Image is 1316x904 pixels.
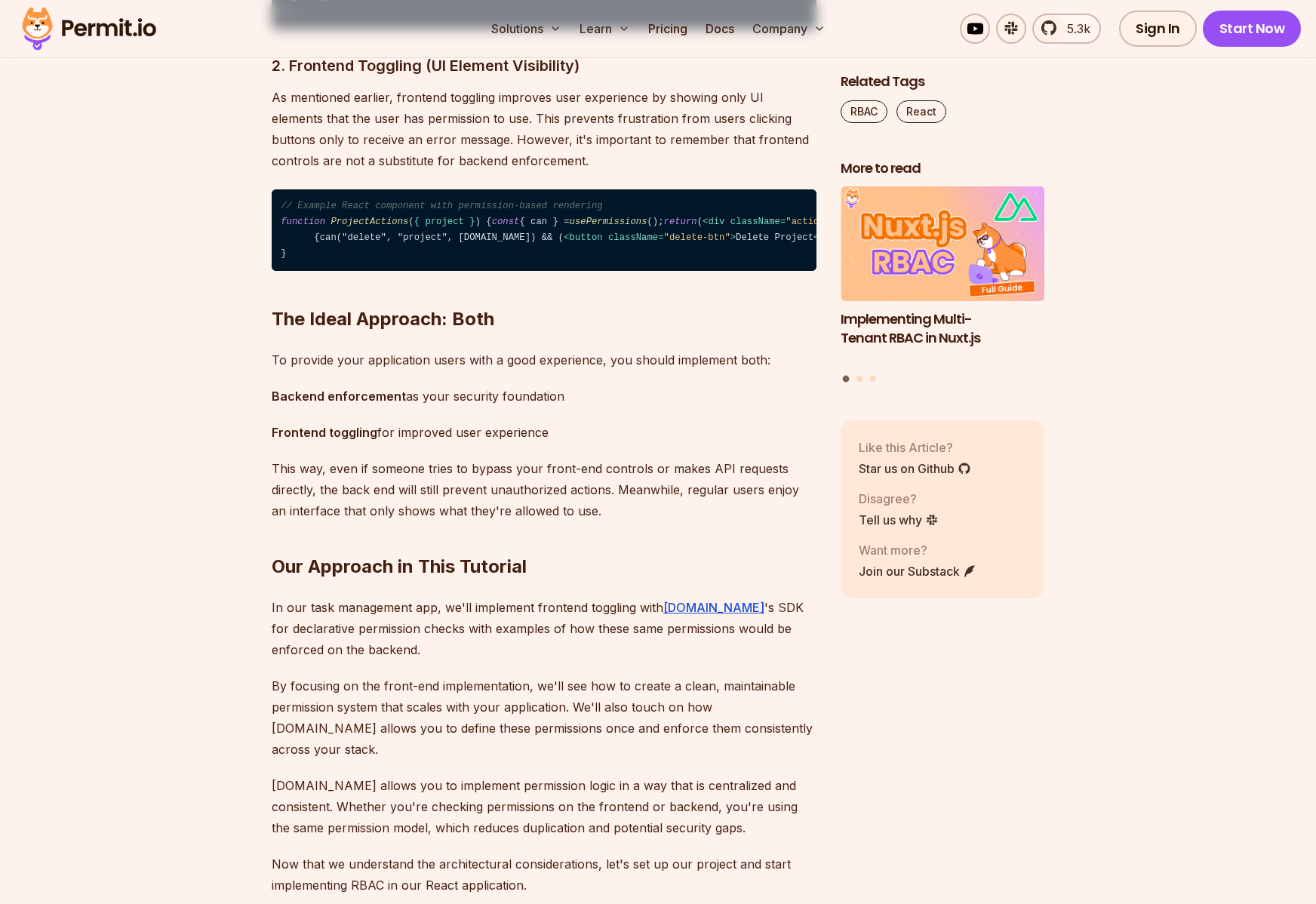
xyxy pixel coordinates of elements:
a: 5.3k [1032,14,1101,44]
a: React [896,100,946,123]
p: [DOMAIN_NAME] allows you to implement permission logic in a way that is centralized and consisten... [272,775,816,838]
span: div [708,217,724,227]
span: className [730,217,780,227]
p: Like this Article? [859,438,971,457]
span: className [608,232,658,243]
p: Now that we understand the architectural considerations, let's set up our project and start imple... [272,853,816,896]
p: In our task management app, we'll implement frontend toggling with 's SDK for declarative permiss... [272,597,816,660]
a: RBAC [841,100,887,123]
p: This way, even if someone tries to bypass your front-end controls or makes API requests directly,... [272,458,816,521]
button: Go to slide 3 [870,376,876,382]
p: Disagree? [859,490,939,508]
strong: Backend enforcement [272,389,406,404]
h3: Implementing Multi-Tenant RBAC in Nuxt.js [841,310,1044,348]
button: Learn [573,14,636,44]
h2: Our Approach in This Tutorial [272,494,816,579]
p: As mentioned earlier, frontend toggling improves user experience by showing only UI elements that... [272,87,816,171]
span: function [281,217,325,227]
span: return [664,217,697,227]
a: Docs [700,14,740,44]
span: < = > [564,232,736,243]
span: "delete-btn" [664,232,730,243]
span: usePermissions [570,217,647,227]
p: as your security foundation [272,386,816,407]
h2: The Ideal Approach: Both [272,247,816,331]
h3: 2. Frontend Toggling (UI Element Visibility) [272,54,816,78]
a: [DOMAIN_NAME] [663,600,764,615]
h2: Related Tags [841,72,1044,91]
button: Company [746,14,832,44]
a: Tell us why [859,511,939,529]
span: // Example React component with permission-based rendering [281,201,602,211]
code: ( ) { { can } = (); ( ); } [272,189,816,272]
p: By focusing on the front-end implementation, we'll see how to create a clean, maintainable permis... [272,675,816,760]
span: { project } [414,217,475,227]
span: 5.3k [1058,20,1090,38]
img: Implementing Multi-Tenant RBAC in Nuxt.js [841,187,1044,302]
p: Want more? [859,541,976,559]
a: Sign In [1119,11,1197,47]
span: "actions" [786,217,835,227]
a: Join our Substack [859,562,976,580]
button: Go to slide 2 [856,376,862,382]
span: button [570,232,603,243]
p: for improved user experience [272,422,816,443]
strong: Frontend toggling [272,425,377,440]
h2: More to read [841,159,1044,178]
button: Go to slide 1 [843,376,850,383]
img: Permit logo [15,3,163,54]
li: 1 of 3 [841,187,1044,367]
a: Pricing [642,14,693,44]
span: const [492,217,520,227]
a: Start Now [1203,11,1302,47]
span: </ > [813,232,863,243]
div: Posts [841,187,1044,385]
a: Star us on Github [859,460,971,478]
a: Implementing Multi-Tenant RBAC in Nuxt.jsImplementing Multi-Tenant RBAC in Nuxt.js [841,187,1044,367]
button: Solutions [485,14,567,44]
span: < = > [703,217,841,227]
p: To provide your application users with a good experience, you should implement both: [272,349,816,371]
span: ProjectActions [331,217,408,227]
